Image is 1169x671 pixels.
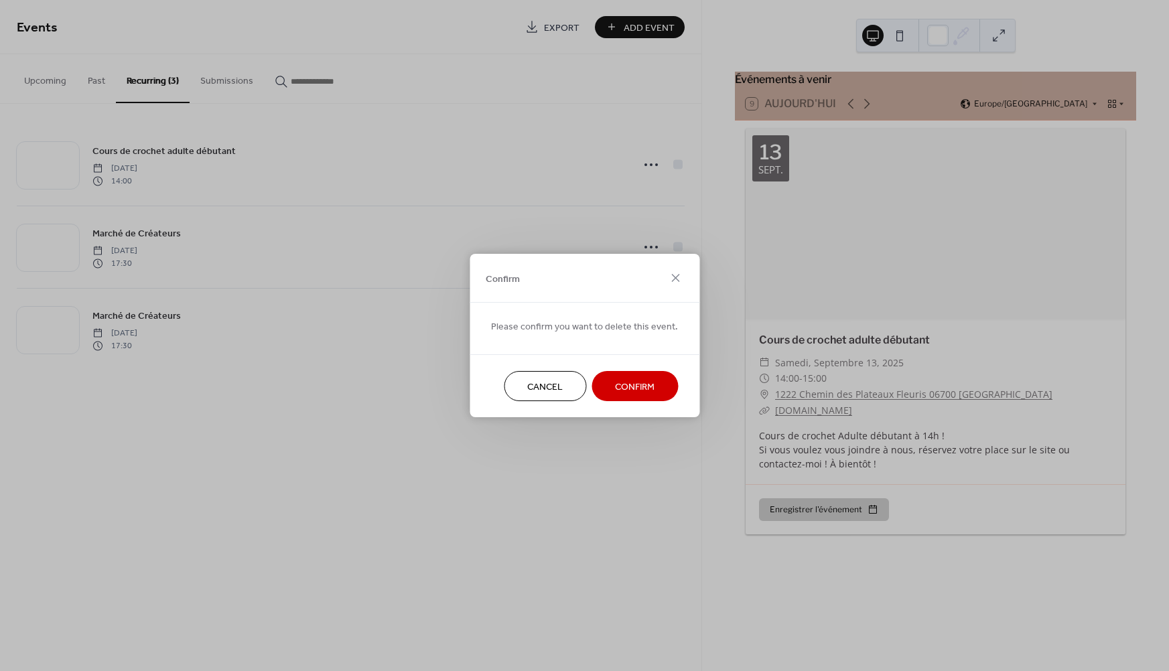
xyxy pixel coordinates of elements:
span: Cancel [527,380,563,394]
button: Confirm [592,371,678,401]
span: Confirm [615,380,655,394]
button: Cancel [504,371,586,401]
span: Please confirm you want to delete this event. [491,320,678,334]
span: Confirm [486,272,520,286]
